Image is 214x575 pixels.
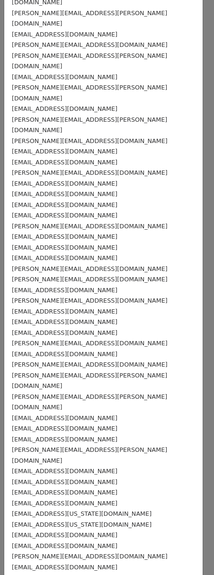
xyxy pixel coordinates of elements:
small: [EMAIL_ADDRESS][DOMAIN_NAME] [12,542,117,549]
small: [PERSON_NAME][EMAIL_ADDRESS][PERSON_NAME][DOMAIN_NAME] [12,446,167,464]
small: [EMAIL_ADDRESS][DOMAIN_NAME] [12,244,117,251]
small: [EMAIL_ADDRESS][DOMAIN_NAME] [12,436,117,443]
small: [EMAIL_ADDRESS][DOMAIN_NAME] [12,148,117,155]
small: [PERSON_NAME][EMAIL_ADDRESS][DOMAIN_NAME] [12,340,168,347]
small: [EMAIL_ADDRESS][DOMAIN_NAME] [12,500,117,507]
small: [EMAIL_ADDRESS][DOMAIN_NAME] [12,531,117,539]
small: [EMAIL_ADDRESS][DOMAIN_NAME] [12,201,117,208]
small: [EMAIL_ADDRESS][DOMAIN_NAME] [12,425,117,432]
small: [PERSON_NAME][EMAIL_ADDRESS][DOMAIN_NAME] [12,276,168,283]
small: [PERSON_NAME][EMAIL_ADDRESS][DOMAIN_NAME] [12,41,168,48]
small: [EMAIL_ADDRESS][DOMAIN_NAME] [12,308,117,315]
small: [EMAIL_ADDRESS][DOMAIN_NAME] [12,329,117,336]
small: [EMAIL_ADDRESS][DOMAIN_NAME] [12,414,117,422]
small: [PERSON_NAME][EMAIL_ADDRESS][DOMAIN_NAME] [12,361,168,368]
small: [EMAIL_ADDRESS][DOMAIN_NAME] [12,467,117,475]
small: [PERSON_NAME][EMAIL_ADDRESS][PERSON_NAME][DOMAIN_NAME] [12,116,167,134]
small: [EMAIL_ADDRESS][DOMAIN_NAME] [12,564,117,571]
small: [PERSON_NAME][EMAIL_ADDRESS][PERSON_NAME][DOMAIN_NAME] [12,52,167,70]
small: [PERSON_NAME][EMAIL_ADDRESS][DOMAIN_NAME] [12,169,168,176]
small: [EMAIL_ADDRESS][DOMAIN_NAME] [12,350,117,358]
small: [PERSON_NAME][EMAIL_ADDRESS][DOMAIN_NAME] [12,553,168,560]
small: [EMAIL_ADDRESS][DOMAIN_NAME] [12,318,117,325]
small: [EMAIL_ADDRESS][DOMAIN_NAME] [12,478,117,485]
small: [EMAIL_ADDRESS][US_STATE][DOMAIN_NAME] [12,510,152,517]
small: [PERSON_NAME][EMAIL_ADDRESS][PERSON_NAME][DOMAIN_NAME] [12,372,167,390]
small: [EMAIL_ADDRESS][DOMAIN_NAME] [12,105,117,112]
small: [EMAIL_ADDRESS][DOMAIN_NAME] [12,489,117,496]
small: [EMAIL_ADDRESS][DOMAIN_NAME] [12,287,117,294]
small: [EMAIL_ADDRESS][DOMAIN_NAME] [12,159,117,166]
small: [PERSON_NAME][EMAIL_ADDRESS][DOMAIN_NAME] [12,223,168,230]
small: [EMAIL_ADDRESS][DOMAIN_NAME] [12,31,117,38]
small: [EMAIL_ADDRESS][DOMAIN_NAME] [12,180,117,187]
small: [EMAIL_ADDRESS][DOMAIN_NAME] [12,73,117,81]
small: [PERSON_NAME][EMAIL_ADDRESS][DOMAIN_NAME] [12,265,168,272]
small: [PERSON_NAME][EMAIL_ADDRESS][PERSON_NAME][DOMAIN_NAME] [12,9,167,27]
small: [PERSON_NAME][EMAIL_ADDRESS][DOMAIN_NAME] [12,137,168,144]
small: [EMAIL_ADDRESS][DOMAIN_NAME] [12,190,117,198]
small: [EMAIL_ADDRESS][DOMAIN_NAME] [12,254,117,261]
small: [PERSON_NAME][EMAIL_ADDRESS][PERSON_NAME][DOMAIN_NAME] [12,84,167,102]
small: [PERSON_NAME][EMAIL_ADDRESS][DOMAIN_NAME] [12,297,168,304]
small: [EMAIL_ADDRESS][DOMAIN_NAME] [12,212,117,219]
small: [PERSON_NAME][EMAIL_ADDRESS][PERSON_NAME][DOMAIN_NAME] [12,393,167,411]
small: [EMAIL_ADDRESS][US_STATE][DOMAIN_NAME] [12,521,152,528]
iframe: Chat Widget [167,530,214,575]
small: [EMAIL_ADDRESS][DOMAIN_NAME] [12,233,117,240]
